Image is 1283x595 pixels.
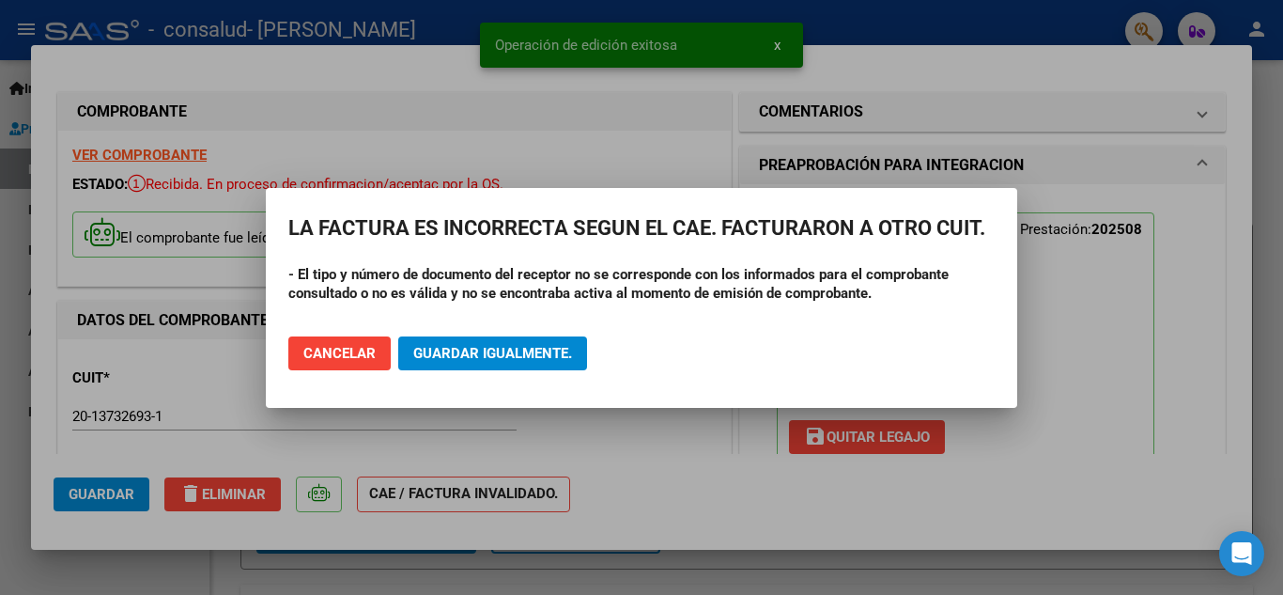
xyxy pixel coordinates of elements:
div: Open Intercom Messenger [1219,531,1264,576]
span: Cancelar [303,345,376,362]
span: Guardar igualmente. [413,345,572,362]
button: Guardar igualmente. [398,337,587,370]
h2: LA FACTURA ES INCORRECTA SEGUN EL CAE. FACTURARON A OTRO CUIT. [288,211,995,246]
strong: - El tipo y número de documento del receptor no se corresponde con los informados para el comprob... [288,266,949,302]
button: Cancelar [288,337,391,370]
